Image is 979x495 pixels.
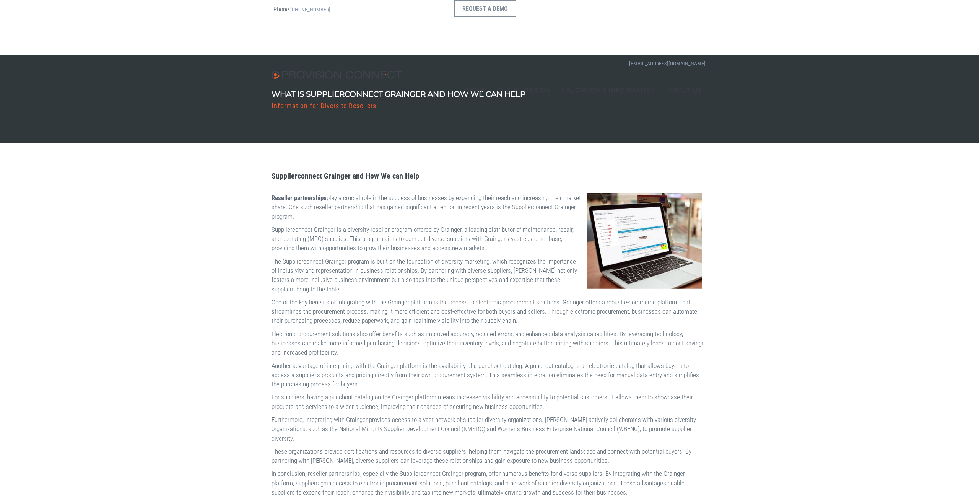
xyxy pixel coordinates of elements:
[272,295,707,323] p: One of the key benefits of integrating with the Grainger platform is the access to electronic pro...
[272,467,707,495] p: In conclusion, reseller partnerships, especially the Supplierconnect Grainger program, offer nume...
[272,102,525,110] h3: Information for Diversite Resellers
[461,71,493,109] a: Home
[272,390,707,409] p: For suppliers, having a punchout catalog on the Grainger platform means increased visibility and ...
[587,191,702,287] img: Supplierconnect Grainger
[662,71,707,109] a: About Us
[272,445,707,463] p: These organizations provide certifications and resources to diverse suppliers, helping them navig...
[272,327,707,355] p: Electronic procurement solutions also offer benefits such as improved accuracy, reduced errors, a...
[272,254,707,291] p: The Supplierconnect Grainger program is built on the foundation of diversity marketing, which rec...
[493,71,555,109] a: The Platform
[272,192,327,199] strong: Reseller partnerships
[272,191,707,219] p: play a crucial role in the success of businesses by expanding their reach and increasing their ma...
[272,359,707,387] p: Another advantage of integrating with the Grainger platform is the availability of a punchout cat...
[272,223,707,251] p: Supplierconnect Grainger is a diversity reseller program offered by Grainger, a leading distribut...
[272,71,405,79] img: Provision Connect
[290,7,330,13] a: [PHONE_NUMBER]
[272,169,419,178] strong: Supplierconnect Grainger and How We can Help
[272,413,707,441] p: Furthermore, integrating with Grainger provides access to a vast network of supplier diversity or...
[555,71,662,109] a: Education & Information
